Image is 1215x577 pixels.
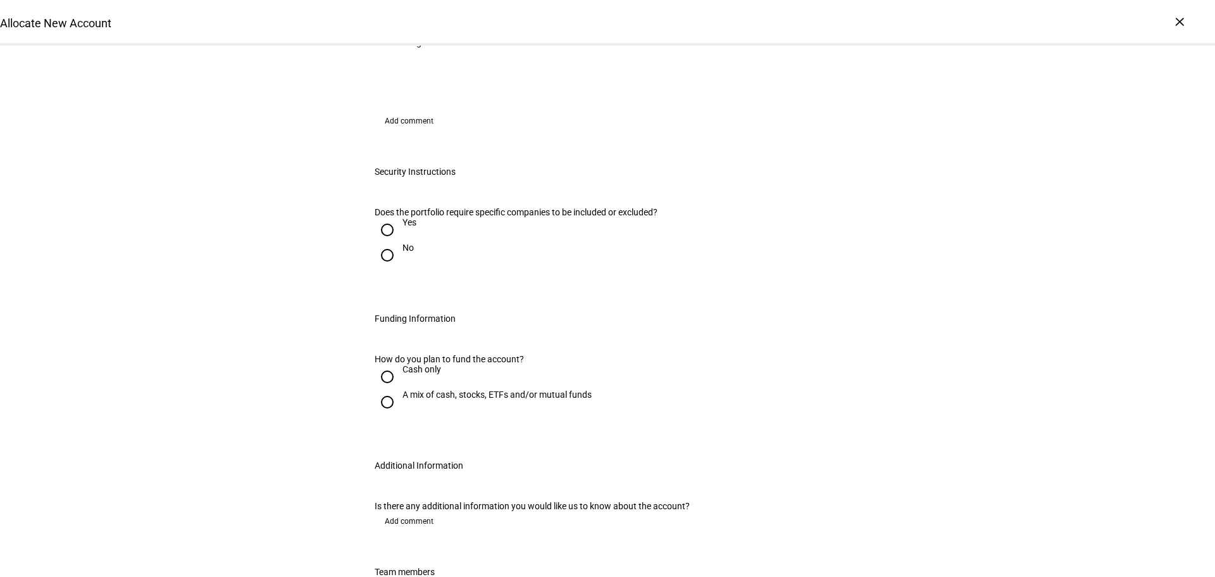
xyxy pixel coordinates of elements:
div: Does the portfolio require specific companies to be included or excluded? [375,207,701,217]
div: Funding Information [375,314,456,324]
div: Cash only [402,364,441,374]
button: Add comment [375,511,444,531]
div: A mix of cash, stocks, ETFs and/or mutual funds [402,390,592,400]
button: Add comment [375,111,444,131]
div: Is there any additional information you would like us to know about the account? [375,501,840,511]
div: No [402,243,414,253]
div: Yes [402,217,416,227]
div: Security Instructions [375,167,456,177]
span: Add comment [385,111,433,131]
div: Team members [375,567,435,577]
div: How do you plan to fund the account? [375,354,840,364]
div: Additional Information [375,460,463,471]
div: × [1169,11,1190,32]
span: Add comment [385,511,433,531]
